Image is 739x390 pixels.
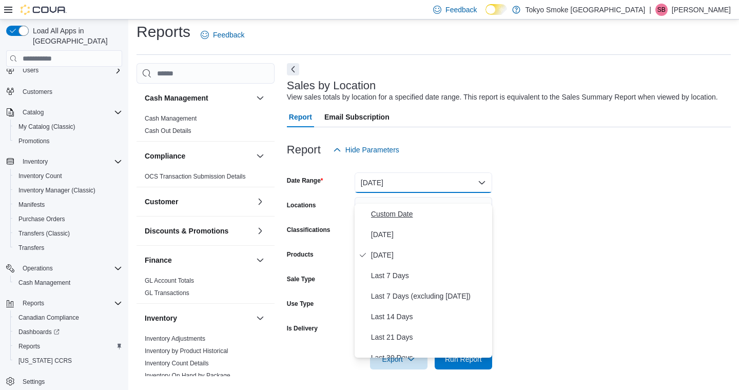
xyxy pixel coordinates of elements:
h3: Discounts & Promotions [145,226,228,236]
button: Discounts & Promotions [254,225,266,237]
a: [US_STATE] CCRS [14,355,76,367]
span: Inventory by Product Historical [145,347,228,355]
a: Inventory Adjustments [145,335,205,342]
h3: Inventory [145,313,177,323]
a: Transfers [14,242,48,254]
button: Cash Management [254,92,266,104]
a: Cash Management [14,277,74,289]
button: Inventory [18,155,52,168]
span: Report [289,107,312,127]
span: Users [23,66,38,74]
button: Transfers [10,241,126,255]
span: Inventory [18,155,122,168]
span: Cash Management [145,114,197,123]
span: Settings [23,378,45,386]
span: Reports [23,299,44,307]
span: Canadian Compliance [14,311,122,324]
a: Inventory Count Details [145,360,209,367]
span: Reports [18,342,40,350]
a: Dashboards [10,325,126,339]
label: Products [287,250,314,259]
button: Users [2,63,126,77]
button: Next [287,63,299,75]
button: Inventory [254,312,266,324]
h3: Report [287,144,321,156]
button: Inventory [145,313,252,323]
a: Inventory On Hand by Package [145,372,230,379]
span: Catalog [18,106,122,119]
span: [DATE] [371,249,488,261]
span: Run Report [445,354,482,364]
h3: Compliance [145,151,185,161]
span: Customers [23,88,52,96]
span: My Catalog (Classic) [14,121,122,133]
span: Transfers (Classic) [14,227,122,240]
span: Inventory Manager (Classic) [18,186,95,194]
span: Custom Date [371,208,488,220]
button: Compliance [254,150,266,162]
button: Inventory Count [10,169,126,183]
span: GL Transactions [145,289,189,297]
span: My Catalog (Classic) [18,123,75,131]
a: GL Transactions [145,289,189,297]
a: Dashboards [14,326,64,338]
div: Select listbox [355,204,492,358]
button: [DATE] [355,172,492,193]
span: Email Subscription [324,107,390,127]
span: Promotions [18,137,50,145]
div: Cash Management [137,112,275,141]
a: Canadian Compliance [14,311,83,324]
span: [DATE] [371,228,488,241]
span: Operations [18,262,122,275]
span: Load All Apps in [GEOGRAPHIC_DATA] [29,26,122,46]
span: Inventory Adjustments [145,335,205,343]
div: Compliance [137,170,275,187]
button: Promotions [10,134,126,148]
span: Purchase Orders [14,213,122,225]
span: Customers [18,85,122,98]
span: Last 7 Days [371,269,488,282]
span: Washington CCRS [14,355,122,367]
span: OCS Transaction Submission Details [145,172,246,181]
a: Reports [14,340,44,353]
button: Cash Management [10,276,126,290]
button: Finance [254,254,266,266]
button: Purchase Orders [10,212,126,226]
span: Last 30 Days [371,352,488,364]
span: Manifests [14,199,122,211]
button: Manifests [10,198,126,212]
h3: Customer [145,197,178,207]
h3: Sales by Location [287,80,376,92]
span: Export [376,349,421,369]
a: My Catalog (Classic) [14,121,80,133]
a: Cash Out Details [145,127,191,134]
a: Feedback [197,25,248,45]
a: Purchase Orders [14,213,69,225]
p: Tokyo Smoke [GEOGRAPHIC_DATA] [526,4,646,16]
div: View sales totals by location for a specified date range. This report is equivalent to the Sales ... [287,92,718,103]
img: Cova [21,5,67,15]
button: Inventory Manager (Classic) [10,183,126,198]
span: Feedback [445,5,477,15]
a: Inventory Manager (Classic) [14,184,100,197]
button: Operations [18,262,57,275]
button: Customer [145,197,252,207]
span: Hide Parameters [345,145,399,155]
span: Cash Management [18,279,70,287]
button: Operations [2,261,126,276]
button: Cash Management [145,93,252,103]
span: Inventory Manager (Classic) [14,184,122,197]
span: Canadian Compliance [18,314,79,322]
button: Finance [145,255,252,265]
button: Export [370,349,427,369]
button: Catalog [2,105,126,120]
button: Hide Parameters [329,140,403,160]
label: Date Range [287,177,323,185]
label: Use Type [287,300,314,308]
label: Classifications [287,226,330,234]
input: Dark Mode [485,4,507,15]
a: Transfers (Classic) [14,227,74,240]
span: Catalog [23,108,44,116]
